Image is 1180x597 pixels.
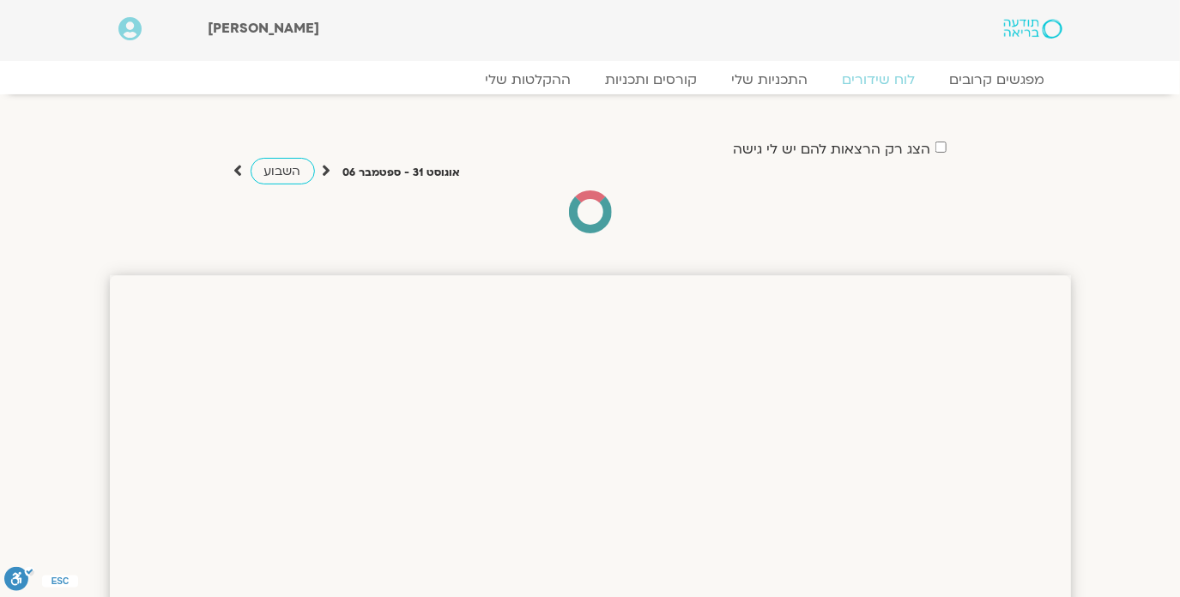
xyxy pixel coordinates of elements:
[933,71,1062,88] a: מפגשים קרובים
[118,71,1062,88] nav: Menu
[734,142,931,157] label: הצג רק הרצאות להם יש לי גישה
[469,71,589,88] a: ההקלטות שלי
[208,19,319,38] span: [PERSON_NAME]
[264,163,301,179] span: השבוע
[343,164,461,182] p: אוגוסט 31 - ספטמבר 06
[251,158,315,184] a: השבוע
[715,71,826,88] a: התכניות שלי
[826,71,933,88] a: לוח שידורים
[589,71,715,88] a: קורסים ותכניות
